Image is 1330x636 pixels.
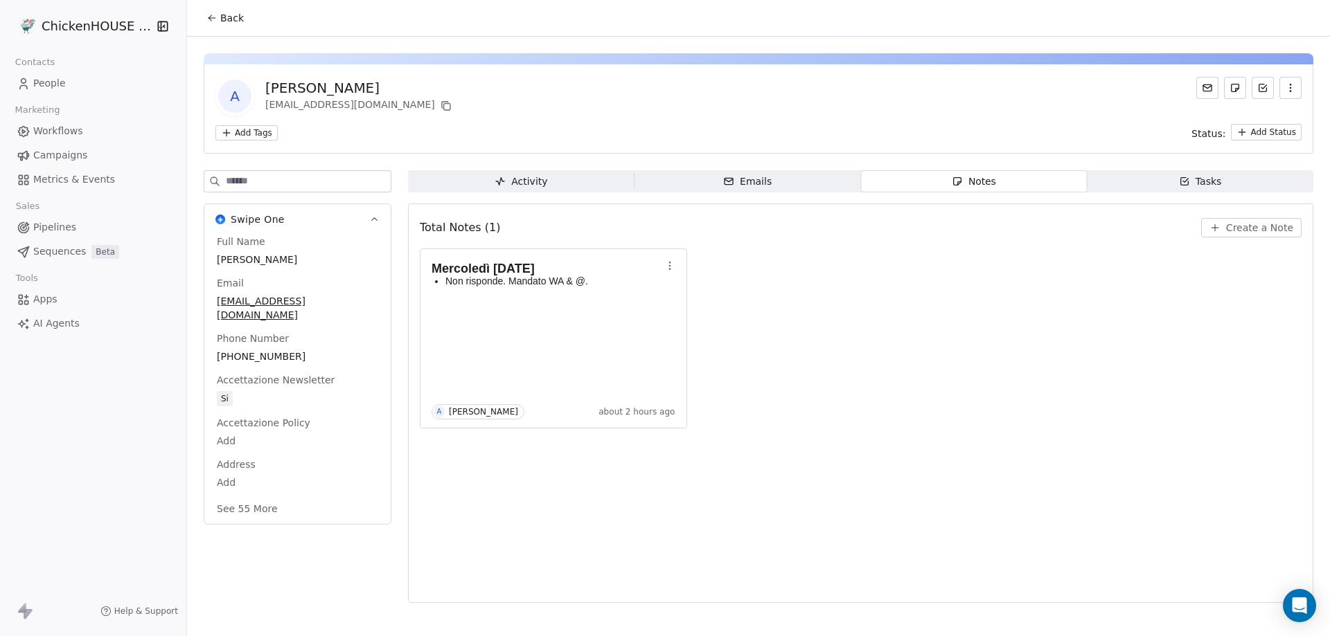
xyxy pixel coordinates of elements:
[19,18,36,35] img: 4.jpg
[9,52,61,73] span: Contacts
[33,172,115,187] span: Metrics & Events
[217,475,378,489] span: Add
[1226,221,1293,235] span: Create a Note
[11,144,175,167] a: Campaigns
[1231,124,1302,140] button: Add Status
[33,244,86,259] span: Sequences
[33,148,87,163] span: Campaigns
[204,235,391,524] div: Swipe OneSwipe One
[1179,174,1222,189] div: Tasks
[217,294,378,322] span: [EMAIL_ADDRESS][DOMAIN_NAME]
[33,220,76,235] span: Pipelines
[209,496,286,521] button: See 55 More
[33,316,80,331] span: AI Agents
[11,312,175,335] a: AI Agents
[217,349,378,363] span: [PHONE_NUMBER]
[437,406,442,417] div: A
[432,262,662,275] h1: Mercoledì [DATE]
[218,80,251,113] span: A
[42,17,152,35] span: ChickenHOUSE snc
[445,275,662,287] p: Non risponde. Mandato WA & @.
[11,120,175,143] a: Workflows
[33,124,83,138] span: Workflows
[10,196,46,217] span: Sales
[214,416,313,430] span: Accettazione Policy
[495,174,547,189] div: Activity
[449,407,518,417] div: [PERSON_NAME]
[723,174,772,189] div: Emails
[11,72,175,95] a: People
[1201,218,1302,237] button: Create a Note
[214,373,337,387] span: Accettazione Newsletter
[215,125,278,140] button: Add Tags
[11,168,175,191] a: Metrics & Events
[1191,127,1225,140] span: Status:
[11,216,175,239] a: Pipelines
[217,253,378,266] span: [PERSON_NAME]
[9,100,66,120] span: Marketing
[420,219,500,236] span: Total Notes (1)
[214,235,268,248] span: Full Name
[11,240,175,263] a: SequencesBeta
[598,406,675,417] span: about 2 hours ago
[214,457,258,471] span: Address
[100,606,178,617] a: Help & Support
[221,392,229,406] div: Si
[198,6,252,30] button: Back
[33,76,66,91] span: People
[265,98,454,114] div: [EMAIL_ADDRESS][DOMAIN_NAME]
[231,212,285,226] span: Swipe One
[17,15,148,38] button: ChickenHOUSE snc
[1283,589,1316,622] div: Open Intercom Messenger
[217,434,378,448] span: Add
[215,215,225,224] img: Swipe One
[114,606,178,617] span: Help & Support
[91,245,119,259] span: Beta
[265,78,454,98] div: [PERSON_NAME]
[33,292,57,307] span: Apps
[204,204,391,235] button: Swipe OneSwipe One
[214,276,247,290] span: Email
[10,268,44,289] span: Tools
[11,288,175,311] a: Apps
[214,331,292,345] span: Phone Number
[220,11,244,25] span: Back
